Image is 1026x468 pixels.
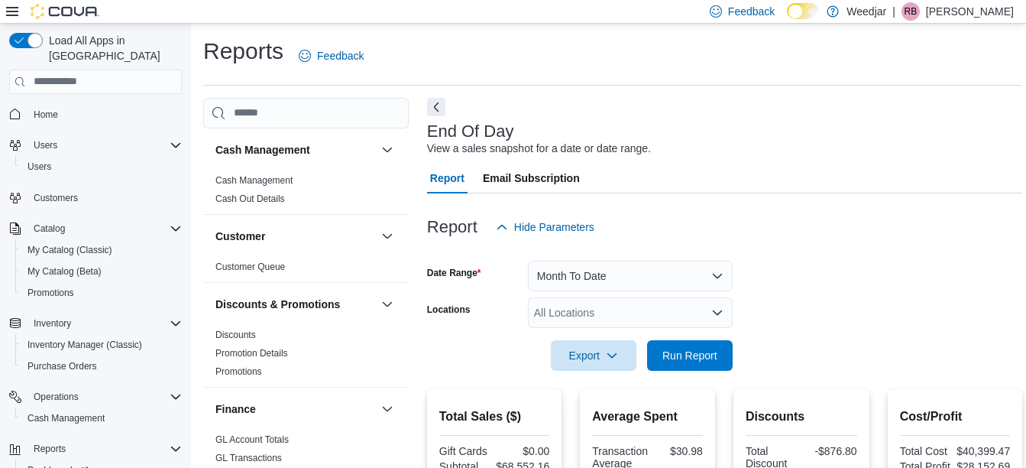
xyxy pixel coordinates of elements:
div: $0.00 [497,445,549,457]
span: Promotions [21,284,182,302]
button: Next [427,98,445,116]
div: Rose Bourgault [901,2,920,21]
button: Inventory [28,314,77,333]
div: Gift Cards [439,445,491,457]
button: Inventory [3,313,188,334]
a: Customer Queue [215,262,285,272]
label: Date Range [427,267,481,279]
span: Home [28,105,182,124]
p: | [892,2,895,21]
span: Report [430,163,464,193]
span: Users [21,158,182,176]
p: [PERSON_NAME] [926,2,1014,21]
span: Reports [28,440,182,458]
input: Dark Mode [787,3,819,19]
div: View a sales snapshot for a date or date range. [427,141,651,157]
button: Customer [215,229,375,244]
h3: Discounts & Promotions [215,297,340,312]
span: Users [28,136,182,154]
a: GL Transactions [215,453,282,463]
button: Users [3,135,188,156]
a: Promotions [21,284,80,302]
button: Discounts & Promotions [378,295,396,314]
span: Email Subscription [483,163,580,193]
span: My Catalog (Beta) [21,262,182,281]
button: Operations [3,386,188,408]
span: GL Account Totals [215,434,289,446]
a: Feedback [293,41,370,71]
h3: Report [427,218,477,236]
span: Dark Mode [787,19,788,20]
div: Cash Management [203,171,409,214]
button: Open list of options [711,307,723,319]
button: Cash Management [215,142,375,158]
span: Promotions [215,366,262,378]
button: Reports [3,438,188,460]
button: Users [28,136,63,154]
button: Customers [3,187,188,209]
span: Catalog [34,223,65,235]
button: Finance [215,401,375,417]
a: Home [28,106,64,124]
span: Inventory Manager (Classic) [28,339,142,351]
img: Cova [31,4,99,19]
button: Month To Date [528,261,733,291]
button: Purchase Orders [15,356,188,377]
h2: Total Sales ($) [439,408,550,426]
h2: Average Spent [592,408,703,426]
span: Feedback [728,4,775,19]
h2: Discounts [746,408,857,426]
h3: Customer [215,229,265,244]
span: Promotion Details [215,347,288,359]
span: Users [34,139,57,151]
span: Purchase Orders [28,360,97,372]
a: Purchase Orders [21,357,103,375]
span: Customers [28,188,182,207]
button: Run Report [647,340,733,371]
span: Cash Management [215,174,293,187]
a: Promotions [215,366,262,377]
a: My Catalog (Classic) [21,241,118,259]
span: Export [560,340,627,371]
button: Promotions [15,282,188,304]
button: Home [3,103,188,125]
span: Inventory [34,317,71,330]
button: Discounts & Promotions [215,297,375,312]
a: My Catalog (Beta) [21,262,108,281]
h3: Finance [215,401,256,417]
button: Export [551,340,636,371]
button: My Catalog (Classic) [15,239,188,261]
span: GL Transactions [215,452,282,464]
span: My Catalog (Classic) [21,241,182,259]
a: Inventory Manager (Classic) [21,336,148,354]
div: Total Cost [900,445,950,457]
span: Catalog [28,219,182,238]
span: RB [905,2,918,21]
button: Customer [378,227,396,245]
a: Customers [28,189,84,207]
div: -$876.80 [804,445,857,457]
button: Finance [378,400,396,418]
span: My Catalog (Classic) [28,244,112,256]
div: $40,399.47 [956,445,1010,457]
span: Cash Management [28,412,105,424]
span: Feedback [317,48,364,63]
button: Cash Management [378,141,396,159]
span: My Catalog (Beta) [28,265,102,278]
button: Reports [28,440,72,458]
div: Customer [203,258,409,282]
a: Discounts [215,330,256,340]
span: Load All Apps in [GEOGRAPHIC_DATA] [43,33,182,63]
p: Weedjar [846,2,886,21]
h3: Cash Management [215,142,310,158]
span: Cash Management [21,409,182,427]
span: Inventory [28,314,182,333]
a: Users [21,158,57,176]
span: Discounts [215,329,256,341]
button: Catalog [3,218,188,239]
a: Cash Out Details [215,193,285,204]
span: Inventory Manager (Classic) [21,336,182,354]
button: Hide Parameters [490,212,600,242]
span: Operations [28,388,182,406]
a: GL Account Totals [215,434,289,445]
